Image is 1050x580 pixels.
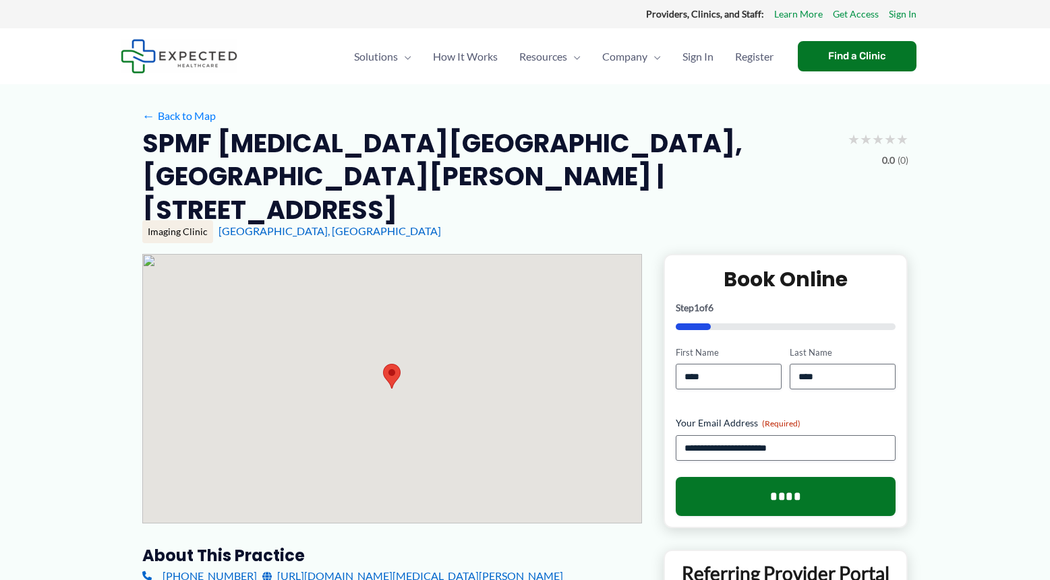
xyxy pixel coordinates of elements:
[142,106,216,126] a: ←Back to Map
[343,33,784,80] nav: Primary Site Navigation
[142,545,642,566] h3: About this practice
[354,33,398,80] span: Solutions
[343,33,422,80] a: SolutionsMenu Toggle
[872,127,884,152] span: ★
[433,33,498,80] span: How It Works
[798,41,916,71] a: Find a Clinic
[724,33,784,80] a: Register
[884,127,896,152] span: ★
[882,152,895,169] span: 0.0
[848,127,860,152] span: ★
[896,127,908,152] span: ★
[567,33,581,80] span: Menu Toggle
[694,302,699,313] span: 1
[142,127,837,226] h2: SPMF [MEDICAL_DATA][GEOGRAPHIC_DATA], [GEOGRAPHIC_DATA][PERSON_NAME] | [STREET_ADDRESS]
[735,33,774,80] span: Register
[676,416,896,430] label: Your Email Address
[508,33,591,80] a: ResourcesMenu Toggle
[889,5,916,23] a: Sign In
[676,303,896,313] p: Step of
[121,39,237,73] img: Expected Healthcare Logo - side, dark font, small
[519,33,567,80] span: Resources
[591,33,672,80] a: CompanyMenu Toggle
[774,5,823,23] a: Learn More
[647,33,661,80] span: Menu Toggle
[833,5,879,23] a: Get Access
[646,8,764,20] strong: Providers, Clinics, and Staff:
[398,33,411,80] span: Menu Toggle
[142,109,155,122] span: ←
[676,266,896,292] h2: Book Online
[218,224,441,237] a: [GEOGRAPHIC_DATA], [GEOGRAPHIC_DATA]
[602,33,647,80] span: Company
[672,33,724,80] a: Sign In
[762,418,800,428] span: (Required)
[676,346,782,359] label: First Name
[422,33,508,80] a: How It Works
[860,127,872,152] span: ★
[708,302,713,313] span: 6
[682,33,713,80] span: Sign In
[790,346,896,359] label: Last Name
[142,220,213,243] div: Imaging Clinic
[898,152,908,169] span: (0)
